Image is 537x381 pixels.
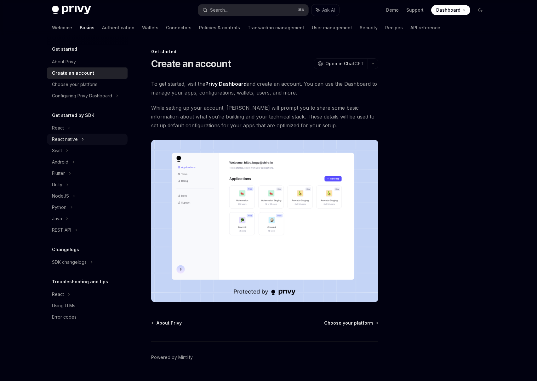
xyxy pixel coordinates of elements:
div: Error codes [52,313,77,321]
span: While setting up your account, [PERSON_NAME] will prompt you to share some basic information abou... [151,103,378,130]
button: Toggle dark mode [475,5,485,15]
a: Error codes [47,311,128,323]
a: Powered by Mintlify [151,354,193,361]
span: Dashboard [436,7,460,13]
a: Wallets [142,20,158,35]
a: Authentication [102,20,134,35]
a: Choose your platform [324,320,378,326]
a: Choose your platform [47,79,128,90]
div: Search... [210,6,228,14]
div: Get started [151,49,378,55]
div: Java [52,215,62,222]
a: About Privy [47,56,128,67]
a: Connectors [166,20,191,35]
h5: Changelogs [52,246,79,253]
div: SDK changelogs [52,258,87,266]
h5: Get started [52,45,77,53]
a: Support [406,7,424,13]
a: Transaction management [248,20,304,35]
a: Security [360,20,378,35]
a: Basics [80,20,94,35]
a: Privy Dashboard [205,81,247,87]
div: Android [52,158,68,166]
a: User management [312,20,352,35]
a: Policies & controls [199,20,240,35]
div: React [52,124,64,132]
div: About Privy [52,58,76,66]
img: dark logo [52,6,91,14]
a: Create an account [47,67,128,79]
a: Dashboard [431,5,470,15]
a: About Privy [152,320,182,326]
h5: Troubleshooting and tips [52,278,108,286]
div: Using LLMs [52,302,75,309]
button: Search...⌘K [198,4,308,16]
span: Ask AI [322,7,335,13]
div: Configuring Privy Dashboard [52,92,112,100]
div: Flutter [52,170,65,177]
span: About Privy [157,320,182,326]
div: React [52,291,64,298]
span: Open in ChatGPT [325,61,364,67]
img: images/Dash.png [151,140,378,302]
div: Swift [52,147,62,154]
span: Choose your platform [324,320,373,326]
a: Recipes [385,20,403,35]
button: Open in ChatGPT [314,58,368,69]
button: Ask AI [311,4,339,16]
div: Choose your platform [52,81,97,88]
span: To get started, visit the and create an account. You can use the Dashboard to manage your apps, c... [151,79,378,97]
a: Welcome [52,20,72,35]
a: Demo [386,7,399,13]
div: REST API [52,226,71,234]
a: API reference [410,20,440,35]
a: Using LLMs [47,300,128,311]
div: React native [52,136,78,143]
div: Python [52,204,66,211]
div: Unity [52,181,62,188]
h5: Get started by SDK [52,112,94,119]
div: NodeJS [52,192,69,200]
div: Create an account [52,69,94,77]
span: ⌘ K [298,8,305,13]
h1: Create an account [151,58,231,69]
